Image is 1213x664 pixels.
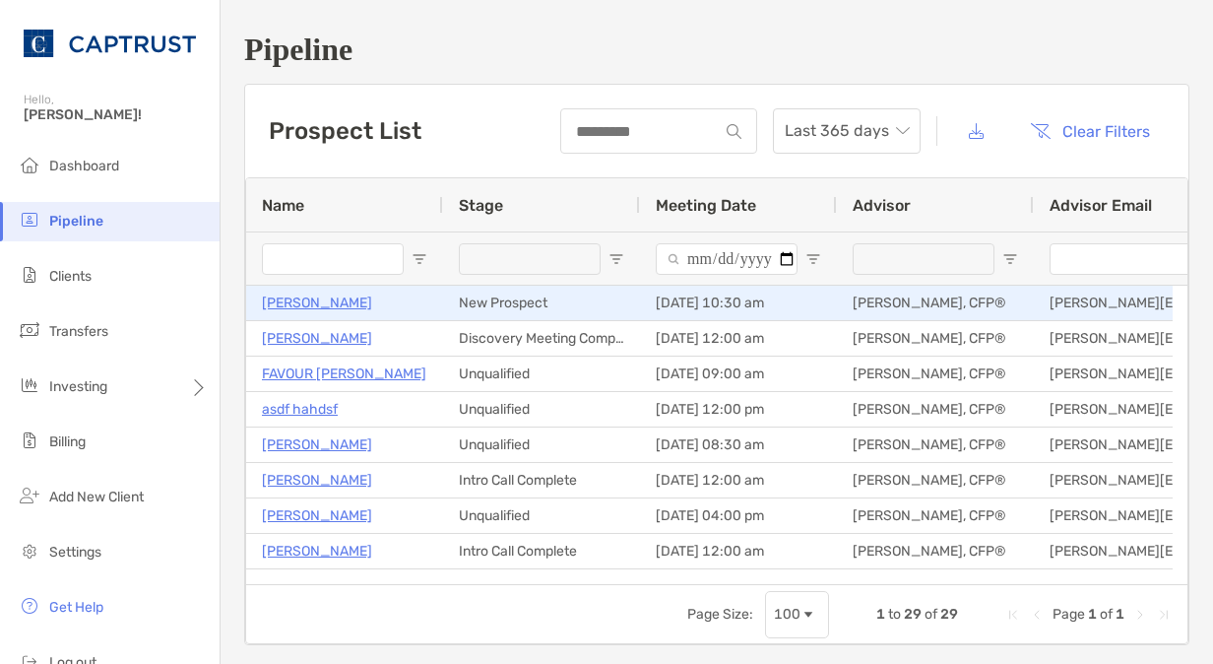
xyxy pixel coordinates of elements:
[443,357,640,391] div: Unqualified
[18,208,41,232] img: pipeline icon
[443,463,640,498] div: Intro Call Complete
[687,606,753,623] div: Page Size:
[774,606,800,623] div: 100
[49,599,103,616] span: Get Help
[49,213,103,230] span: Pipeline
[940,606,958,623] span: 29
[640,357,837,391] div: [DATE] 09:00 am
[1132,607,1148,623] div: Next Page
[412,251,427,267] button: Open Filter Menu
[765,591,829,638] div: Page Size
[18,594,41,618] img: get-help icon
[49,433,86,450] span: Billing
[837,286,1034,320] div: [PERSON_NAME], CFP®
[1050,196,1152,215] span: Advisor Email
[262,243,404,275] input: Name Filter Input
[443,392,640,427] div: Unqualified
[24,8,196,79] img: CAPTRUST Logo
[443,498,640,533] div: Unqualified
[727,124,741,139] img: input icon
[640,428,837,462] div: [DATE] 08:30 am
[925,606,937,623] span: of
[805,251,821,267] button: Open Filter Menu
[640,498,837,533] div: [DATE] 04:00 pm
[1100,606,1113,623] span: of
[1015,109,1165,153] button: Clear Filters
[640,463,837,498] div: [DATE] 12:00 am
[656,196,756,215] span: Meeting Date
[18,539,41,563] img: settings icon
[443,534,640,568] div: Intro Call Complete
[49,378,107,395] span: Investing
[640,321,837,356] div: [DATE] 12:00 am
[262,539,372,564] a: [PERSON_NAME]
[18,263,41,287] img: clients icon
[608,251,624,267] button: Open Filter Menu
[1053,606,1085,623] span: Page
[49,323,108,340] span: Transfers
[459,196,503,215] span: Stage
[443,286,640,320] div: New Prospect
[1029,607,1045,623] div: Previous Page
[262,432,372,457] a: [PERSON_NAME]
[837,321,1034,356] div: [PERSON_NAME], CFP®
[262,397,338,422] a: asdf hahdsf
[837,392,1034,427] div: [PERSON_NAME], CFP®
[904,606,922,623] span: 29
[837,428,1034,462] div: [PERSON_NAME], CFP®
[49,489,144,505] span: Add New Client
[262,468,372,493] a: [PERSON_NAME]
[269,117,421,145] h3: Prospect List
[837,498,1034,533] div: [PERSON_NAME], CFP®
[262,291,372,315] a: [PERSON_NAME]
[876,606,885,623] span: 1
[18,153,41,176] img: dashboard icon
[49,158,119,174] span: Dashboard
[1005,607,1021,623] div: First Page
[1002,251,1018,267] button: Open Filter Menu
[24,106,208,123] span: [PERSON_NAME]!
[18,429,41,452] img: billing icon
[837,534,1034,568] div: [PERSON_NAME], CFP®
[640,286,837,320] div: [DATE] 10:30 am
[837,357,1034,391] div: [PERSON_NAME], CFP®
[18,484,41,507] img: add_new_client icon
[49,544,101,561] span: Settings
[262,326,372,351] a: [PERSON_NAME]
[640,534,837,568] div: [DATE] 12:00 am
[853,196,911,215] span: Advisor
[262,503,372,528] a: [PERSON_NAME]
[640,392,837,427] div: [DATE] 12:00 pm
[837,463,1034,498] div: [PERSON_NAME], CFP®
[1116,606,1124,623] span: 1
[262,362,426,386] a: FAVOUR [PERSON_NAME]
[1088,606,1097,623] span: 1
[656,243,798,275] input: Meeting Date Filter Input
[49,268,92,285] span: Clients
[443,321,640,356] div: Discovery Meeting Complete
[1156,607,1172,623] div: Last Page
[262,196,304,215] span: Name
[18,318,41,342] img: transfers icon
[888,606,901,623] span: to
[443,428,640,462] div: Unqualified
[244,32,1189,68] h1: Pipeline
[18,373,41,397] img: investing icon
[785,109,909,153] span: Last 365 days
